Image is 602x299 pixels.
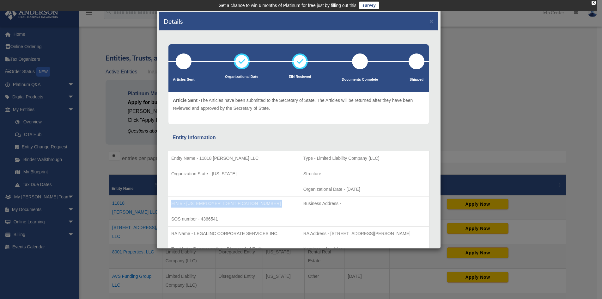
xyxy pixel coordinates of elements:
[303,200,426,208] p: Business Address -
[289,74,311,80] p: EIN Recieved
[171,154,297,162] p: Entity Name - 11818 [PERSON_NAME] LLC
[359,2,379,9] a: survey
[303,245,426,253] p: Nominee Info - false
[171,245,297,253] p: Tax Matter Representative - Disregarded Entity
[164,17,183,26] h4: Details
[171,230,297,238] p: RA Name - LEGALINC CORPORATE SERVICES INC.
[173,98,200,103] span: Article Sent -
[173,97,424,112] p: The Articles have been submitted to the Secretary of State. The Articles will be returned after t...
[225,74,258,80] p: Organizational Date
[303,170,426,178] p: Structure -
[429,18,434,24] button: ×
[171,170,297,178] p: Organization State - [US_STATE]
[218,2,356,9] div: Get a chance to win 6 months of Platinum for free just by filling out this
[173,133,425,142] div: Entity Information
[303,185,426,193] p: Organizational Date - [DATE]
[409,77,424,83] p: Shipped
[342,77,378,83] p: Documents Complete
[171,200,297,208] p: EIN # - [US_EMPLOYER_IDENTIFICATION_NUMBER]
[592,1,596,5] div: close
[303,230,426,238] p: RA Address - [STREET_ADDRESS][PERSON_NAME]
[173,77,194,83] p: Articles Sent
[303,154,426,162] p: Type - Limited Liability Company (LLC)
[171,215,297,223] p: SOS number - 4366541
